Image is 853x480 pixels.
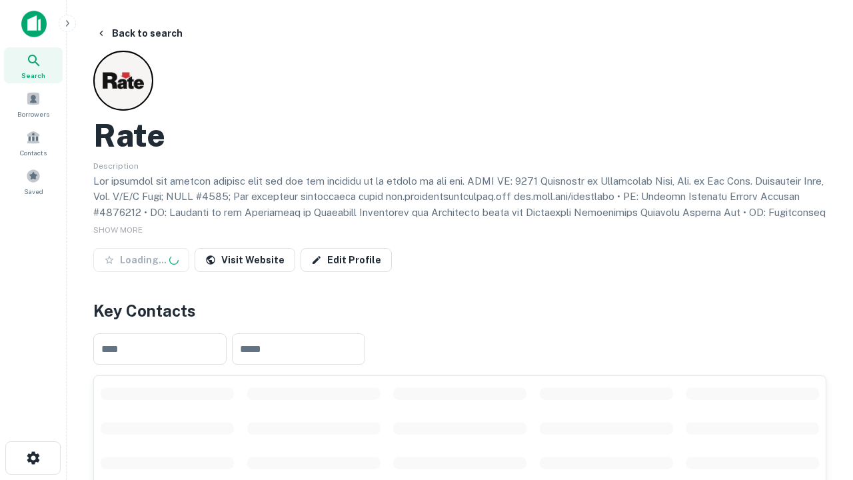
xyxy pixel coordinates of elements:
iframe: Chat Widget [786,331,853,395]
h2: Rate [93,116,165,155]
a: Visit Website [195,248,295,272]
a: Borrowers [4,86,63,122]
span: Description [93,161,139,171]
span: Borrowers [17,109,49,119]
span: Search [21,70,45,81]
a: Search [4,47,63,83]
a: Saved [4,163,63,199]
a: Edit Profile [301,248,392,272]
h4: Key Contacts [93,299,826,323]
button: Back to search [91,21,188,45]
p: Lor ipsumdol sit ametcon adipisc elit sed doe tem incididu ut la etdolo ma ali eni. ADMI VE: 9271... [93,173,826,299]
img: capitalize-icon.png [21,11,47,37]
span: Contacts [20,147,47,158]
span: Saved [24,186,43,197]
a: Contacts [4,125,63,161]
span: SHOW MORE [93,225,143,235]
